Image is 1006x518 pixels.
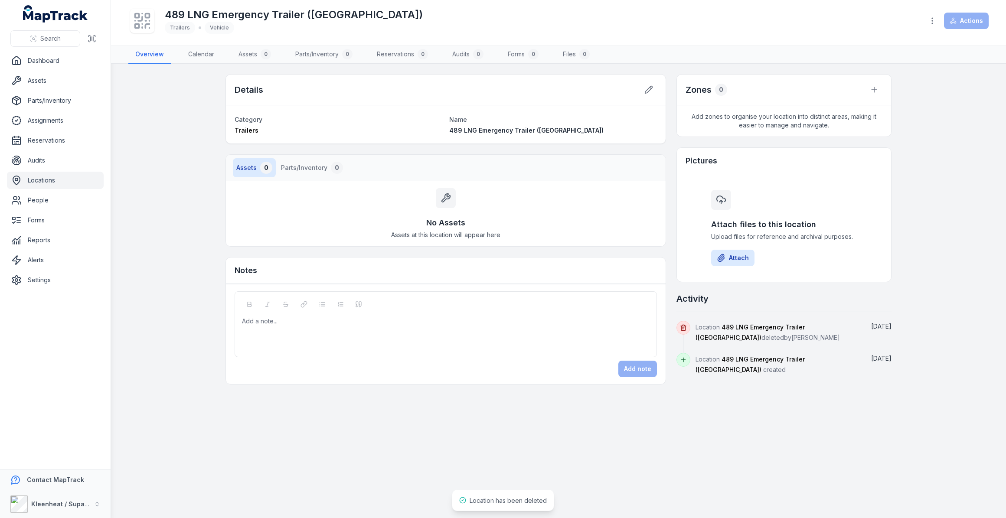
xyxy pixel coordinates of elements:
button: Assets0 [233,158,276,177]
span: Assets at this location will appear here [391,231,500,239]
span: Location has been deleted [470,497,547,504]
a: Assets [7,72,104,89]
a: Parts/Inventory [7,92,104,109]
a: Overview [128,46,171,64]
div: Vehicle [205,22,234,34]
span: Search [40,34,61,43]
a: Locations [7,172,104,189]
div: 0 [342,49,353,59]
a: Alerts [7,251,104,269]
a: Calendar [181,46,221,64]
div: 0 [715,84,727,96]
a: Dashboard [7,52,104,69]
span: Location deleted by [PERSON_NAME] [696,323,840,341]
h3: Pictures [686,155,717,167]
span: Name [449,116,467,123]
div: 0 [331,162,343,174]
a: Reservations0 [370,46,435,64]
div: 0 [473,49,483,59]
span: Add zones to organise your location into distinct areas, making it easier to manage and navigate. [677,105,891,137]
a: Forms0 [501,46,545,64]
button: Parts/Inventory0 [278,158,346,177]
a: Parts/Inventory0 [288,46,359,64]
time: 22/09/2025, 3:29:59 pm [871,323,892,330]
div: 0 [579,49,590,59]
h3: Notes [235,264,257,277]
span: Trailers [170,24,190,31]
span: 489 LNG Emergency Trailer ([GEOGRAPHIC_DATA]) [449,127,604,134]
span: 489 LNG Emergency Trailer ([GEOGRAPHIC_DATA]) [696,323,805,341]
div: 0 [260,162,272,174]
div: 0 [418,49,428,59]
a: Assignments [7,112,104,129]
span: 489 LNG Emergency Trailer ([GEOGRAPHIC_DATA]) [696,355,805,373]
div: 0 [261,49,271,59]
span: Trailers [235,127,258,134]
a: Assets0 [232,46,278,64]
h2: Details [235,84,263,96]
a: Files0 [556,46,597,64]
a: Audits [7,152,104,169]
span: Category [235,116,262,123]
button: Search [10,30,80,47]
strong: Kleenheat / Supagas [31,500,96,508]
a: Forms [7,212,104,229]
span: [DATE] [871,323,892,330]
span: Upload files for reference and archival purposes. [711,232,857,241]
a: Audits0 [445,46,490,64]
a: People [7,192,104,209]
h2: Zones [686,84,712,96]
time: 11/10/2024, 10:50:08 am [871,355,892,362]
a: MapTrack [23,5,88,23]
span: [DATE] [871,355,892,362]
div: 0 [528,49,539,59]
h1: 489 LNG Emergency Trailer ([GEOGRAPHIC_DATA]) [165,8,423,22]
span: Location created [696,355,805,373]
strong: Contact MapTrack [27,476,84,483]
h3: No Assets [426,217,465,229]
h3: Attach files to this location [711,218,857,231]
h2: Activity [676,293,709,305]
a: Reservations [7,132,104,149]
a: Settings [7,271,104,289]
a: Reports [7,231,104,249]
button: Attach [711,250,754,266]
